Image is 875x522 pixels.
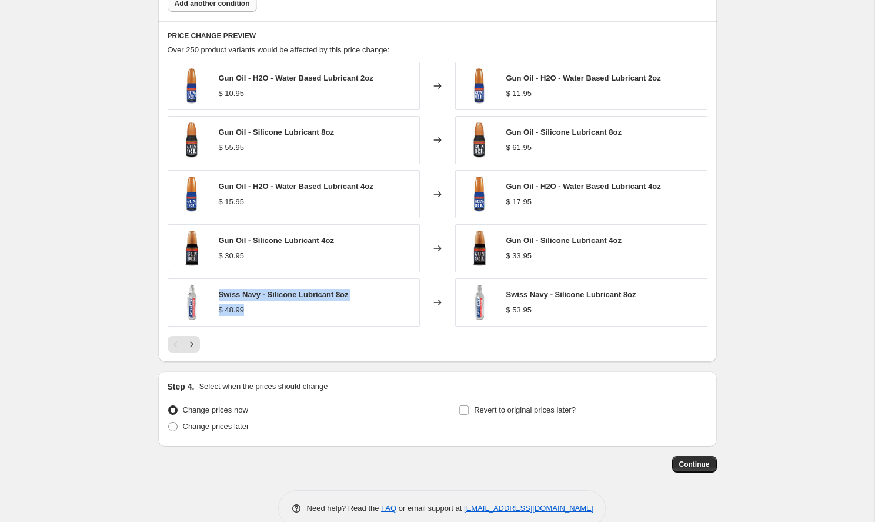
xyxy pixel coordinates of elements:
[183,422,249,431] span: Change prices later
[396,504,464,513] span: or email support at
[506,250,532,262] div: $ 33.95
[174,285,209,320] img: swiss-navy-silicone-lubricant-8oz-circus-of-books_80x.png
[174,177,209,212] img: gun-oil-h2o-water-based-lubricant-4oz-circus-of-books_80x.jpg
[506,74,661,82] span: Gun Oil - H2O - Water Based Lubricant 2oz
[462,68,497,104] img: gun-oil-h2o-water-based-lubricant-2oz-circus-of-books_80x.jpg
[464,504,593,513] a: [EMAIL_ADDRESS][DOMAIN_NAME]
[307,504,382,513] span: Need help? Read the
[174,68,209,104] img: gun-oil-h2o-water-based-lubricant-2oz-circus-of-books_80x.jpg
[219,88,244,99] div: $ 10.95
[168,336,200,353] nav: Pagination
[174,231,209,266] img: gun-oil-silicone-lubricant-4oz-circus-of-books_80x.jpg
[219,142,244,154] div: $ 55.95
[506,128,622,137] span: Gun Oil - Silicone Lubricant 8oz
[381,504,396,513] a: FAQ
[462,231,497,266] img: gun-oil-silicone-lubricant-4oz-circus-of-books_80x.jpg
[679,460,710,469] span: Continue
[672,456,717,473] button: Continue
[183,405,248,414] span: Change prices now
[506,182,661,191] span: Gun Oil - H2O - Water Based Lubricant 4oz
[219,304,244,316] div: $ 48.99
[506,290,636,299] span: Swiss Navy - Silicone Lubricant 8oz
[199,381,328,393] p: Select when the prices should change
[219,250,244,262] div: $ 30.95
[219,74,373,82] span: Gun Oil - H2O - Water Based Lubricant 2oz
[462,122,497,158] img: gun-oil-silicone-lubricant-8oz-circus-of-books_80x.jpg
[506,196,532,208] div: $ 17.95
[219,196,244,208] div: $ 15.95
[219,182,373,191] span: Gun Oil - H2O - Water Based Lubricant 4oz
[506,142,532,154] div: $ 61.95
[506,304,532,316] div: $ 53.95
[174,122,209,158] img: gun-oil-silicone-lubricant-8oz-circus-of-books_80x.jpg
[506,236,622,245] span: Gun Oil - Silicone Lubricant 4oz
[219,290,349,299] span: Swiss Navy - Silicone Lubricant 8oz
[474,405,576,414] span: Revert to original prices later?
[219,128,334,137] span: Gun Oil - Silicone Lubricant 8oz
[506,88,532,99] div: $ 11.95
[462,285,497,320] img: swiss-navy-silicone-lubricant-8oz-circus-of-books_80x.png
[183,336,200,353] button: Next
[168,381,195,393] h2: Step 4.
[168,31,707,41] h6: PRICE CHANGE PREVIEW
[219,236,334,245] span: Gun Oil - Silicone Lubricant 4oz
[168,45,390,54] span: Over 250 product variants would be affected by this price change:
[462,177,497,212] img: gun-oil-h2o-water-based-lubricant-4oz-circus-of-books_80x.jpg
